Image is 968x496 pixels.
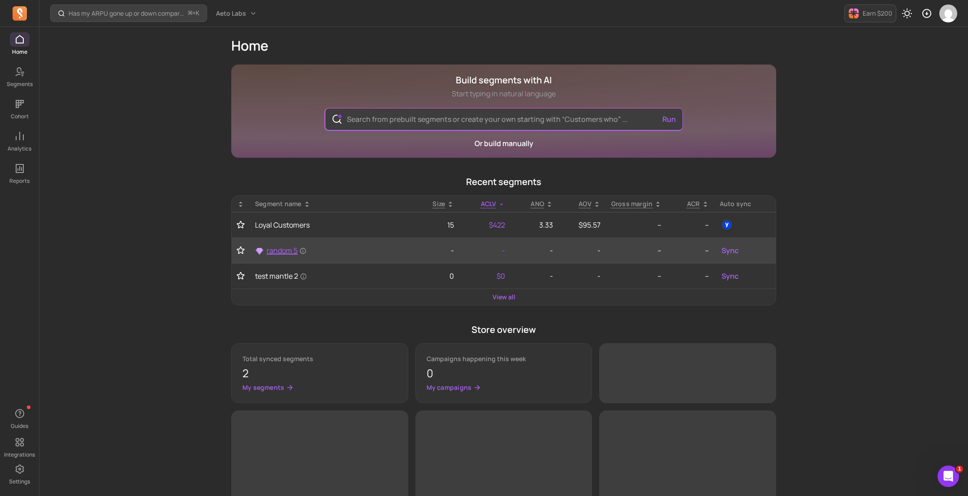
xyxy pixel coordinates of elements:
p: Gross margin [611,199,653,208]
button: Toggle favorite [237,246,244,255]
p: -- [611,271,662,281]
p: - [564,271,601,281]
p: My campaigns [427,383,472,392]
span: Size [432,199,445,208]
span: test mantle 2 [255,271,307,281]
p: $0 [465,271,505,281]
p: 2 [242,365,397,381]
p: Home [12,48,27,56]
p: -- [611,220,662,230]
a: My segments [242,383,397,392]
span: Loyal Customers [255,220,310,230]
span: ‌ [599,343,776,403]
span: random 5 [267,245,307,256]
p: - [465,245,505,256]
button: Guides [10,405,30,431]
h1: Build segments with AI [452,74,556,86]
button: Aeto Labs [211,5,262,22]
input: Search from prebuilt segments or create your own starting with “Customers who” ... [340,108,668,130]
p: Analytics [8,145,31,152]
p: -- [672,271,709,281]
img: avatar [939,4,957,22]
a: My campaigns [427,383,581,392]
button: Has my ARPU gone up or down compared to last month or last year?⌘+K [50,4,207,22]
p: Total synced segments [242,354,397,363]
button: Sync [720,269,740,283]
button: yotpo [720,218,734,232]
a: Loyal Customers [255,220,407,230]
span: ANO [531,199,544,208]
span: + [188,9,199,18]
p: Recent segments [231,176,776,188]
div: Segment name [255,199,407,208]
p: 0 [418,271,454,281]
p: - [564,245,601,256]
p: - [516,245,553,256]
img: yotpo [722,220,732,230]
a: View all [493,293,515,302]
h1: Home [231,38,776,54]
kbd: ⌘ [188,8,193,19]
span: Sync [722,245,739,256]
a: Or build manually [475,138,533,148]
p: Campaigns happening this week [427,354,581,363]
a: random 5 [255,245,407,256]
p: ACR [687,199,700,208]
button: Toggle favorite [237,220,244,229]
p: Earn $200 [863,9,892,18]
span: 1 [956,466,963,473]
p: Store overview [231,323,776,336]
p: Integrations [4,451,35,458]
span: Aeto Labs [216,9,246,18]
button: Sync [720,243,740,258]
button: Earn $200 [844,4,896,22]
p: $422 [465,220,505,230]
p: Cohort [11,113,29,120]
p: 15 [418,220,454,230]
iframe: Intercom live chat [938,466,959,487]
p: My segments [242,383,284,392]
div: Auto sync [720,199,770,208]
p: 3.33 [516,220,553,230]
p: Has my ARPU gone up or down compared to last month or last year? [69,9,185,18]
button: Toggle favorite [237,272,244,280]
p: - [516,271,553,281]
p: Start typing in natural language [452,88,556,99]
p: Settings [9,478,30,485]
a: test mantle 2 [255,271,407,281]
p: Guides [11,423,28,430]
p: -- [611,245,662,256]
p: - [418,245,454,256]
p: Segments [7,81,33,88]
p: AOV [579,199,592,208]
button: Run [659,110,679,128]
p: 0 [427,365,581,381]
span: ACLV [481,199,497,208]
p: $95.57 [564,220,601,230]
span: Sync [722,271,739,281]
kbd: K [196,10,199,17]
p: -- [672,245,709,256]
p: Reports [9,177,30,185]
button: Toggle dark mode [898,4,916,22]
p: -- [672,220,709,230]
